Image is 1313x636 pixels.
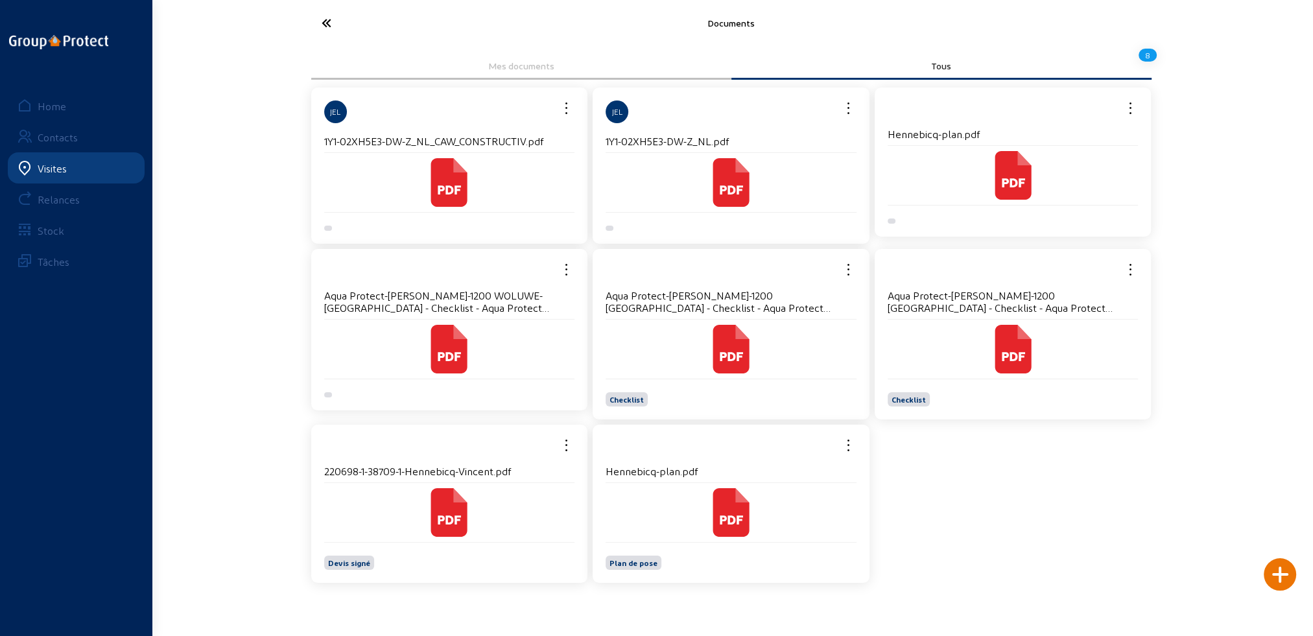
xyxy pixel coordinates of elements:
div: Mes documents [320,60,722,71]
span: Checklist [892,395,926,404]
span: Devis signé [328,558,370,567]
span: Plan de pose [609,558,657,567]
h4: 1Y1-02XH5E3-DW-Z_NL_CAW_CONSTRUCTIV.pdf [324,135,575,147]
h4: Aqua Protect-[PERSON_NAME]-1200 WOLUWE-[GEOGRAPHIC_DATA] - Checklist - Aqua Protect Analyse.pdf_t... [324,289,575,314]
div: Relances [38,193,80,206]
div: Tous [740,60,1142,71]
div: Stock [38,224,64,237]
a: Tâches [8,246,145,277]
div: Contacts [38,131,78,143]
div: 8 [1139,44,1157,66]
div: JEL [324,100,347,123]
h4: Hennebicq-plan.pdf [888,128,1139,140]
a: Visites [8,152,145,183]
div: Documents [446,18,1017,29]
h4: Aqua Protect-[PERSON_NAME]-1200 [GEOGRAPHIC_DATA] - Checklist - Aqua Protect Analyse.pdf [606,289,857,314]
h4: Hennebicq-plan.pdf [606,465,857,477]
h4: Aqua Protect-[PERSON_NAME]-1200 [GEOGRAPHIC_DATA] - Checklist - Aqua Protect Analyse.pdf [888,289,1139,314]
img: logo-oneline.png [9,35,108,49]
div: Tâches [38,255,69,268]
div: JEL [606,100,628,123]
a: Stock [8,215,145,246]
a: Relances [8,183,145,215]
div: Home [38,100,66,112]
span: Checklist [609,395,644,404]
div: Visites [38,162,67,174]
h4: 220698-1-38709-1-Hennebicq-Vincent.pdf [324,465,575,477]
a: Contacts [8,121,145,152]
a: Home [8,90,145,121]
h4: 1Y1-02XH5E3-DW-Z_NL.pdf [606,135,857,147]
